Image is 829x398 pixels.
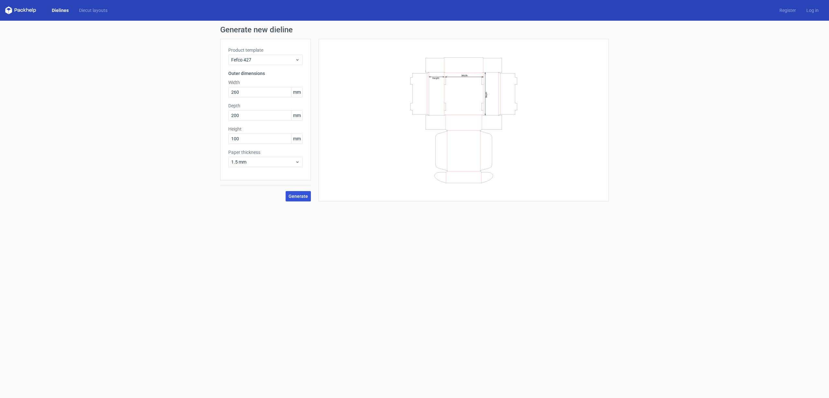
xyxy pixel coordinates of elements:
a: Dielines [47,7,74,14]
h3: Outer dimensions [228,70,303,77]
span: mm [291,87,302,97]
text: Width [461,74,468,77]
label: Height [228,126,303,132]
a: Register [774,7,801,14]
text: Height [432,77,439,79]
text: Depth [485,91,488,97]
span: Generate [289,194,308,199]
label: Depth [228,102,303,109]
label: Paper thickness [228,149,303,156]
label: Product template [228,47,303,53]
label: Width [228,79,303,86]
a: Diecut layouts [74,7,113,14]
button: Generate [286,191,311,201]
span: Fefco 427 [231,57,295,63]
a: Log in [801,7,824,14]
span: 1.5 mm [231,159,295,165]
span: mm [291,111,302,120]
h1: Generate new dieline [220,26,609,34]
span: mm [291,134,302,144]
